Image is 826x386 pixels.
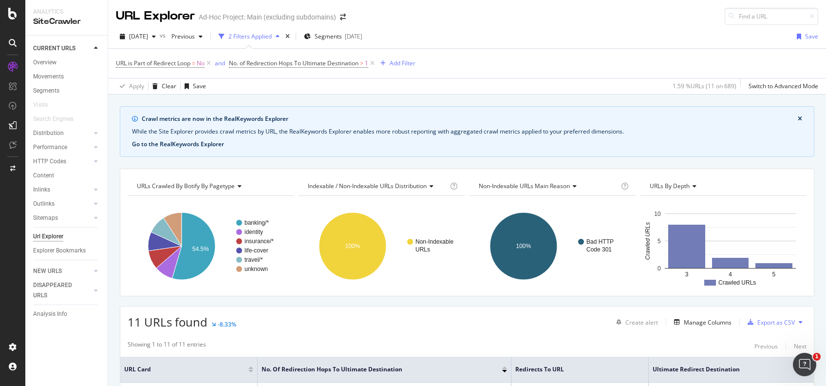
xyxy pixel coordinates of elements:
[415,246,430,253] text: URLs
[648,178,798,194] h4: URLs by Depth
[345,32,362,40] div: [DATE]
[640,204,804,289] svg: A chart.
[120,106,814,157] div: info banner
[116,59,190,67] span: URL is Part of Redirect Loop
[757,318,795,327] div: Export as CSV
[162,82,176,90] div: Clear
[654,211,661,217] text: 10
[33,213,58,223] div: Sitemaps
[116,29,160,44] button: [DATE]
[33,280,82,301] div: DISAPPEARED URLS
[718,279,756,286] text: Crawled URLs
[390,59,415,67] div: Add Filter
[33,58,56,68] div: Overview
[794,340,807,352] button: Next
[650,182,690,190] span: URLs by Depth
[300,29,366,44] button: Segments[DATE]
[33,142,67,153] div: Performance
[33,100,57,110] a: Visits
[168,32,195,40] span: Previous
[33,246,86,256] div: Explorer Bookmarks
[33,114,83,124] a: Search Engines
[653,365,795,374] span: Ultimate Redirect Destination
[315,32,342,40] span: Segments
[33,43,75,54] div: CURRENT URLS
[299,204,462,289] svg: A chart.
[192,59,195,67] span: =
[262,365,488,374] span: No. of Redirection Hops To Ultimate Destination
[33,171,54,181] div: Content
[229,59,358,67] span: No. of Redirection Hops To Ultimate Destination
[129,82,144,90] div: Apply
[283,32,292,41] div: times
[365,57,368,70] span: 1
[33,58,101,68] a: Overview
[218,320,236,328] div: -8.33%
[181,78,206,94] button: Save
[360,59,363,67] span: >
[33,309,67,319] div: Analysis Info
[33,199,91,209] a: Outlinks
[244,266,268,272] text: unknown
[168,29,206,44] button: Previous
[749,82,818,90] div: Switch to Advanced Mode
[793,353,816,376] iframe: Intercom live chat
[33,199,55,209] div: Outlinks
[479,182,570,190] span: Non-Indexable URLs Main Reason
[192,246,209,252] text: 54.5%
[754,340,778,352] button: Previous
[33,246,101,256] a: Explorer Bookmarks
[244,238,274,245] text: insurance/*
[33,100,48,110] div: Visits
[132,127,802,136] div: While the Site Explorer provides crawl metrics by URL, the RealKeywords Explorer enables more rob...
[33,266,62,276] div: NEW URLS
[340,14,346,20] div: arrow-right-arrow-left
[116,78,144,94] button: Apply
[793,29,818,44] button: Save
[33,72,64,82] div: Movements
[685,271,689,278] text: 3
[142,115,798,123] div: Crawl metrics are now in the RealKeywords Explorer
[160,31,168,39] span: vs
[244,247,268,254] text: life-cover
[469,204,633,289] svg: A chart.
[244,256,263,263] text: travel/*
[670,316,732,328] button: Manage Columns
[33,266,91,276] a: NEW URLS
[376,58,415,69] button: Add Filter
[128,204,291,289] svg: A chart.
[625,318,658,327] div: Create alert
[137,182,235,190] span: URLs Crawled By Botify By pagetype
[33,185,91,195] a: Inlinks
[644,222,651,260] text: Crawled URLs
[744,314,795,330] button: Export as CSV
[805,32,818,40] div: Save
[725,8,818,25] input: Find a URL
[215,29,283,44] button: 2 Filters Applied
[794,342,807,350] div: Next
[586,238,614,245] text: Bad HTTP
[795,113,805,125] button: close banner
[33,16,100,27] div: SiteCrawler
[33,142,91,153] a: Performance
[244,229,263,235] text: identity
[673,82,736,90] div: 1.59 % URLs ( 11 on 689 )
[33,280,91,301] a: DISAPPEARED URLS
[197,57,205,70] span: No
[33,156,66,167] div: HTTP Codes
[33,171,101,181] a: Content
[657,265,661,272] text: 0
[33,128,64,138] div: Distribution
[657,238,661,245] text: 5
[345,243,360,250] text: 100%
[215,58,225,68] button: and
[586,246,612,253] text: Code 301
[754,342,778,350] div: Previous
[215,59,225,67] div: and
[33,72,101,82] a: Movements
[132,140,224,149] button: Go to the RealKeywords Explorer
[193,82,206,90] div: Save
[684,318,732,327] div: Manage Columns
